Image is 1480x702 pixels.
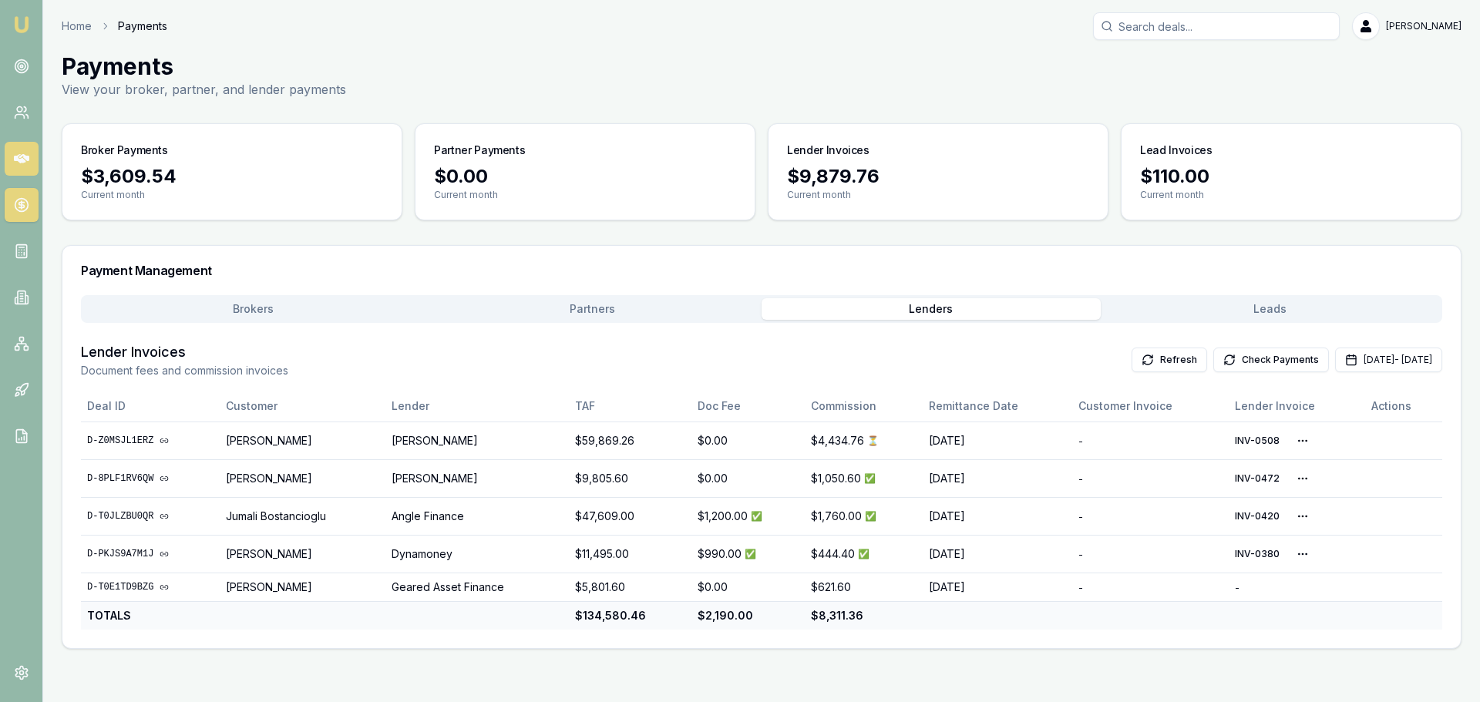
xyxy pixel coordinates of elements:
td: [PERSON_NAME] [220,422,385,459]
th: Doc Fee [691,391,805,422]
span: - [1078,511,1083,522]
td: [PERSON_NAME] [220,573,385,601]
td: [DATE] [923,497,1072,535]
p: Document fees and commission invoices [81,363,288,378]
button: Brokers [84,298,423,320]
a: D-Z0MSJL1ERZ [87,435,214,447]
img: emu-icon-u.png [12,15,31,34]
button: Lenders [762,298,1101,320]
h3: Lead Invoices [1140,143,1212,158]
th: Lender Invoice [1229,391,1365,422]
a: D-T0E1TD9BZG [87,581,214,593]
h3: Broker Payments [81,143,168,158]
span: Payment Received [858,548,869,560]
th: Remittance Date [923,391,1072,422]
a: D-T0JLZBU0QR [87,510,214,522]
div: $3,609.54 [81,164,383,189]
span: DB ID: cmejlnouk000sexsh0sct1fxc Xero ID: 6a5e7fd2-4113-4b01-b94e-4cf9a4ab73d2 [1235,472,1284,485]
span: - [1235,582,1239,593]
div: $1,050.60 [811,471,917,486]
td: [DATE] [923,535,1072,573]
button: Leads [1101,298,1440,320]
td: [DATE] [923,422,1072,459]
th: Lender [385,391,569,422]
div: TOTALS [87,608,214,623]
span: Payment Received [751,510,762,522]
div: $134,580.46 [575,608,685,623]
span: - [1078,473,1083,485]
td: [PERSON_NAME] [385,459,569,497]
div: $0.00 [698,471,799,486]
span: Payment Received [865,510,876,522]
div: $9,805.60 [575,471,685,486]
button: Refresh [1132,348,1207,372]
button: Check Payments [1213,348,1329,372]
th: Commission [805,391,923,422]
span: - [1078,549,1083,560]
p: View your broker, partner, and lender payments [62,80,346,99]
div: $2,190.00 [698,608,799,623]
a: Home [62,18,92,34]
td: [DATE] [923,459,1072,497]
div: $1,760.00 [811,509,917,524]
h3: Partner Payments [434,143,525,158]
h3: Lender Invoices [81,341,288,363]
p: Current month [434,189,736,201]
td: Geared Asset Finance [385,573,569,601]
span: Payment Received [864,472,876,485]
div: $110.00 [1140,164,1442,189]
div: $0.00 [698,579,799,595]
a: D-PKJS9A7M1J [87,548,214,560]
div: $0.00 [698,433,799,448]
span: [PERSON_NAME] [1386,20,1461,32]
div: $59,869.26 [575,433,685,448]
div: $0.00 [434,164,736,189]
h3: Payment Management [81,264,1442,277]
h3: Lender Invoices [787,143,869,158]
div: $9,879.76 [787,164,1089,189]
nav: breadcrumb [62,18,167,34]
div: $1,200.00 [698,509,799,524]
div: $5,801.60 [575,579,685,595]
button: [DATE]- [DATE] [1335,348,1442,372]
span: DB ID: cme6cp2d2000c8xj3bzrjw38g Xero ID: 05ae0608-5b28-40bf-8a84-4188a67d1c13 [1235,548,1284,560]
div: $8,311.36 [811,608,917,623]
span: Payments [118,18,167,34]
td: Dynamoney [385,535,569,573]
p: Current month [1140,189,1442,201]
a: D-8PLF1RV6QW [87,472,214,485]
td: [PERSON_NAME] [220,535,385,573]
div: $621.60 [811,579,917,595]
p: Current month [81,189,383,201]
th: TAF [569,391,691,422]
p: Current month [787,189,1089,201]
div: $4,434.76 [811,433,917,448]
th: Actions [1365,391,1442,422]
span: DB ID: cmersbcfz006gr84fl00sc3aa Xero ID: 201f1424-17b6-4644-a145-a75faeff80cf [1235,435,1284,447]
td: [DATE] [923,573,1072,601]
td: Jumali Bostancioglu [220,497,385,535]
span: - [1078,582,1083,593]
button: Partners [423,298,762,320]
h1: Payments [62,52,346,80]
div: $47,609.00 [575,509,685,524]
td: [PERSON_NAME] [220,459,385,497]
td: Angle Finance [385,497,569,535]
th: Customer Invoice [1072,391,1229,422]
span: Payment Pending [867,435,879,447]
div: $444.40 [811,546,917,562]
div: $990.00 [698,546,799,562]
th: Deal ID [81,391,220,422]
td: [PERSON_NAME] [385,422,569,459]
span: - [1078,435,1083,447]
th: Customer [220,391,385,422]
input: Search deals [1093,12,1340,40]
span: DB ID: cmecdlrer001atik1upiq7s7k Xero ID: 89436b93-186e-4b2a-91be-e094c19d1311 [1235,510,1284,522]
div: $11,495.00 [575,546,685,562]
span: Payment Received [745,548,756,560]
